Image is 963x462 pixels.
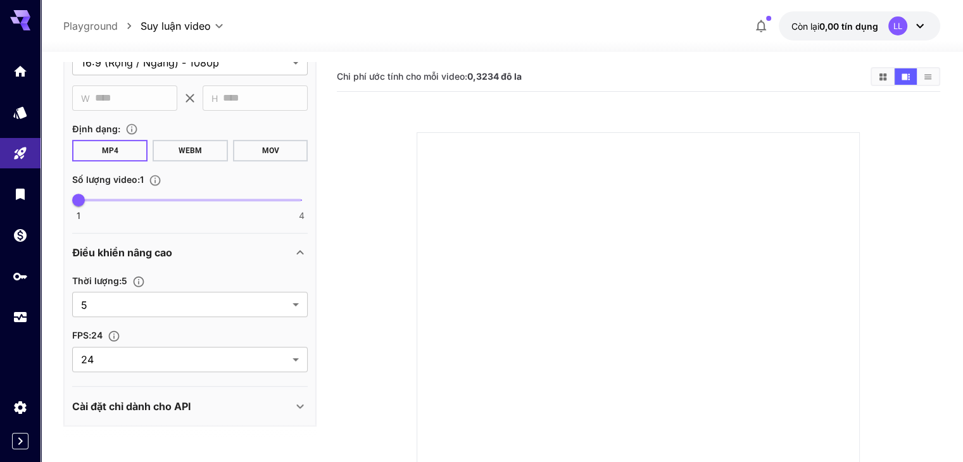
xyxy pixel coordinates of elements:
font: WEBM [179,146,202,155]
font: : [119,275,122,286]
div: Cài đặt chỉ dành cho API [72,391,308,421]
div: Cách sử dụng [13,309,28,325]
button: MOV [233,140,308,161]
font: 24 [81,353,94,366]
font: 1 [140,174,144,185]
font: 24 [91,330,103,340]
font: 16:9 (Rộng / Ngang) - 1080p [81,56,219,69]
div: Các mô hình [13,104,28,120]
div: Điều khiển nâng cao [72,237,308,268]
font: W [81,93,90,104]
button: Đặt fps [103,330,125,342]
font: H [211,93,218,104]
button: Đặt số lượng thời lượng [127,275,150,288]
font: Cài đặt chỉ dành cho API [72,400,191,413]
button: Hiển thị video trong chế độ xem video [895,68,917,85]
font: Định dạng [72,123,118,134]
div: Cài đặt [13,399,28,415]
font: 5 [81,299,87,311]
font: Thời lượng [72,275,119,286]
font: : [137,174,140,185]
div: Khóa API [13,268,28,284]
font: LL [893,21,902,31]
button: Expand sidebar [12,433,28,449]
font: : [89,330,91,340]
button: Chỉ định số lượng video cần tạo trong một yêu cầu. Mỗi video sẽ được tính phí riêng. [144,174,167,187]
font: 0,00 tín dụng [819,21,878,32]
font: 5 [122,275,127,286]
font: Chi phí ước tính cho mỗi video: [337,71,467,82]
div: Cái ví [13,227,28,243]
font: FPS [72,330,89,340]
button: Chọn định dạng tệp cho video đầu ra. [120,123,143,135]
font: MP4 [102,146,118,155]
font: Còn lại [791,21,819,32]
font: Điều khiển nâng cao [72,246,172,259]
div: Sân chơi [13,146,28,161]
font: 1 [77,210,80,221]
div: Thư viện [13,186,28,202]
div: Trang chủ [13,63,28,79]
font: 0,3234 đô la [467,71,521,82]
button: Hiển thị video ở chế độ xem danh sách [917,68,939,85]
font: Số lượng video [72,174,137,185]
font: 4 [299,210,305,221]
button: WEBM [153,140,228,161]
font: MOV [262,146,279,155]
nav: vụn bánh mì [63,18,141,34]
div: 0,00 đô la [791,20,878,33]
button: 0,00 đô laLL [779,11,940,41]
button: Hiển thị video ở chế độ xem lưới [872,68,894,85]
font: Suy luận video [141,20,211,32]
font: : [118,123,120,134]
button: MP4 [72,140,148,161]
div: Hiển thị video ở chế độ xem lướiHiển thị video trong chế độ xem videoHiển thị video ở chế độ xem ... [871,67,940,86]
a: Playground [63,18,118,34]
